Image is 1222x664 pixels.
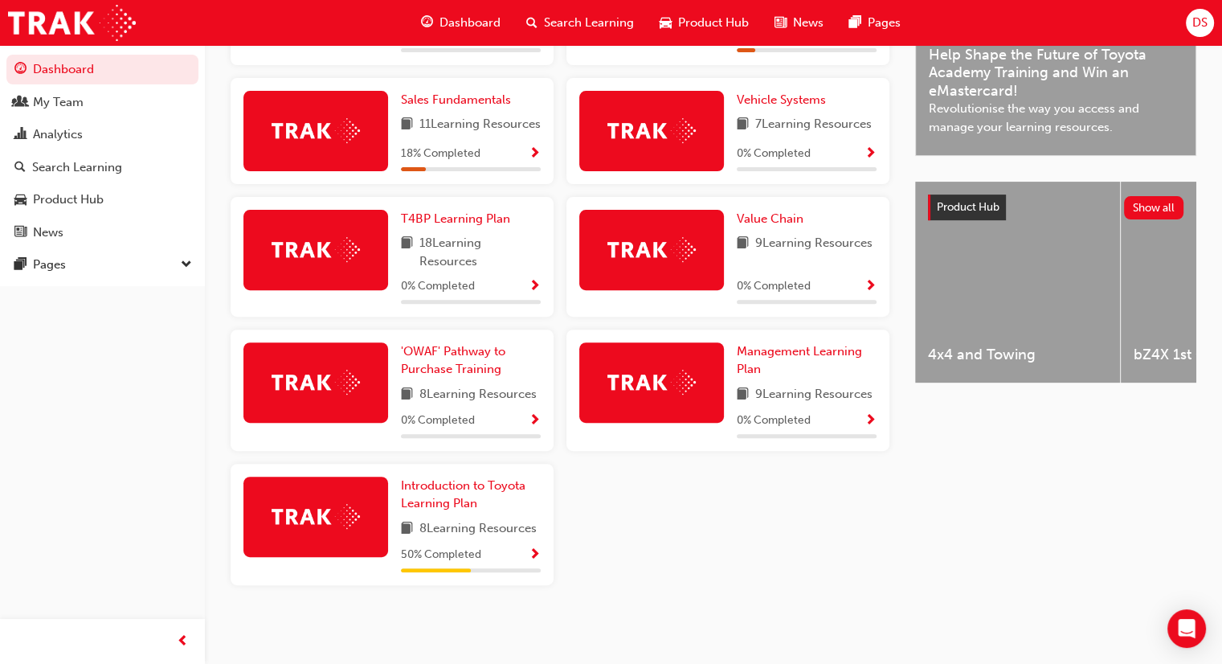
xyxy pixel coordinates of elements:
[272,370,360,395] img: Trak
[737,115,749,135] span: book-icon
[647,6,762,39] a: car-iconProduct Hub
[937,200,999,214] span: Product Hub
[33,93,84,112] div: My Team
[419,385,537,405] span: 8 Learning Resources
[181,255,192,276] span: down-icon
[849,13,861,33] span: pages-icon
[401,277,475,296] span: 0 % Completed
[6,250,198,280] button: Pages
[401,412,475,430] span: 0 % Completed
[864,144,877,164] button: Show Progress
[793,14,824,32] span: News
[864,147,877,162] span: Show Progress
[529,545,541,565] button: Show Progress
[272,504,360,529] img: Trak
[864,280,877,294] span: Show Progress
[737,277,811,296] span: 0 % Completed
[755,115,872,135] span: 7 Learning Resources
[928,195,1183,220] a: Product HubShow all
[33,256,66,274] div: Pages
[737,91,832,109] a: Vehicle Systems
[408,6,513,39] a: guage-iconDashboard
[33,125,83,144] div: Analytics
[1124,196,1184,219] button: Show all
[401,145,480,163] span: 18 % Completed
[737,234,749,254] span: book-icon
[737,412,811,430] span: 0 % Completed
[836,6,913,39] a: pages-iconPages
[6,88,198,117] a: My Team
[607,237,696,262] img: Trak
[529,277,541,297] button: Show Progress
[737,145,811,163] span: 0 % Completed
[419,519,537,539] span: 8 Learning Resources
[864,414,877,428] span: Show Progress
[513,6,647,39] a: search-iconSearch Learning
[8,5,136,41] img: Trak
[529,548,541,563] span: Show Progress
[864,411,877,431] button: Show Progress
[929,100,1183,136] span: Revolutionise the way you access and manage your learning resources.
[678,14,749,32] span: Product Hub
[272,118,360,143] img: Trak
[419,234,541,270] span: 18 Learning Resources
[401,210,517,228] a: T4BP Learning Plan
[6,51,198,250] button: DashboardMy TeamAnalyticsSearch LearningProduct HubNews
[401,115,413,135] span: book-icon
[544,14,634,32] span: Search Learning
[14,193,27,207] span: car-icon
[401,477,541,513] a: Introduction to Toyota Learning Plan
[529,280,541,294] span: Show Progress
[526,13,537,33] span: search-icon
[737,385,749,405] span: book-icon
[401,211,510,226] span: T4BP Learning Plan
[401,344,505,377] span: 'OWAF' Pathway to Purchase Training
[14,128,27,142] span: chart-icon
[1167,609,1206,648] div: Open Intercom Messenger
[607,118,696,143] img: Trak
[529,147,541,162] span: Show Progress
[32,158,122,177] div: Search Learning
[660,13,672,33] span: car-icon
[1186,9,1214,37] button: DS
[33,223,63,242] div: News
[737,210,810,228] a: Value Chain
[177,632,189,652] span: prev-icon
[401,234,413,270] span: book-icon
[915,182,1120,383] a: 4x4 and Towing
[928,346,1107,364] span: 4x4 and Towing
[6,55,198,84] a: Dashboard
[1192,14,1208,32] span: DS
[737,92,826,107] span: Vehicle Systems
[737,211,803,226] span: Value Chain
[14,63,27,77] span: guage-icon
[774,13,787,33] span: news-icon
[762,6,836,39] a: news-iconNews
[401,519,413,539] span: book-icon
[401,385,413,405] span: book-icon
[737,344,862,377] span: Management Learning Plan
[737,342,877,379] a: Management Learning Plan
[14,258,27,273] span: pages-icon
[419,115,541,135] span: 11 Learning Resources
[33,191,104,209] div: Product Hub
[529,144,541,164] button: Show Progress
[14,161,26,175] span: search-icon
[421,13,433,33] span: guage-icon
[6,218,198,248] a: News
[401,478,525,511] span: Introduction to Toyota Learning Plan
[529,411,541,431] button: Show Progress
[607,370,696,395] img: Trak
[401,546,481,564] span: 50 % Completed
[14,96,27,110] span: people-icon
[401,342,541,379] a: 'OWAF' Pathway to Purchase Training
[755,385,873,405] span: 9 Learning Resources
[868,14,901,32] span: Pages
[755,234,873,254] span: 9 Learning Resources
[6,185,198,215] a: Product Hub
[529,414,541,428] span: Show Progress
[14,226,27,240] span: news-icon
[401,92,511,107] span: Sales Fundamentals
